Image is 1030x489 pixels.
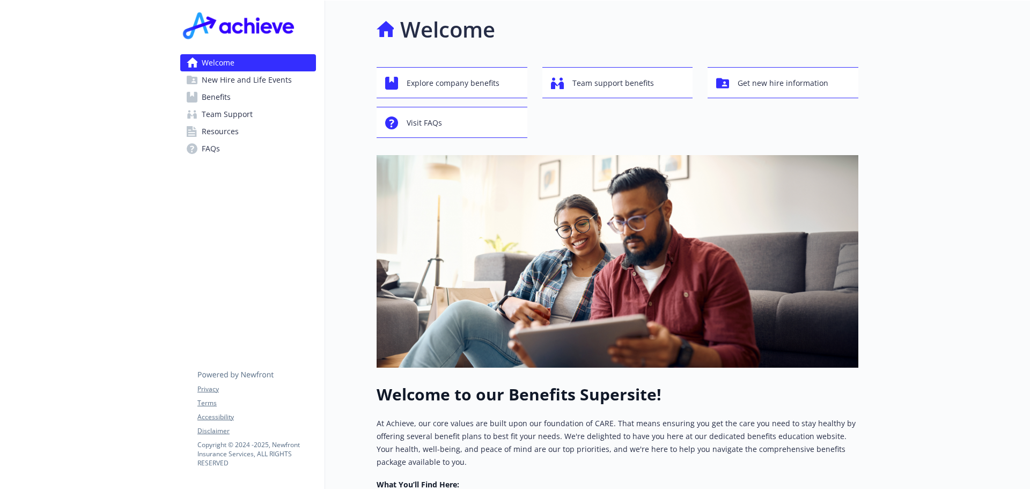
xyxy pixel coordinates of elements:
span: Team support benefits [572,73,654,93]
h1: Welcome [400,13,495,46]
span: Get new hire information [738,73,828,93]
h1: Welcome to our Benefits Supersite! [377,385,858,404]
a: FAQs [180,140,316,157]
span: FAQs [202,140,220,157]
p: At Achieve, our core values are built upon our foundation of CARE. That means ensuring you get th... [377,417,858,469]
span: Visit FAQs [407,113,442,133]
a: Welcome [180,54,316,71]
button: Get new hire information [708,67,858,98]
span: Benefits [202,89,231,106]
a: Disclaimer [197,426,315,436]
button: Visit FAQs [377,107,527,138]
a: Terms [197,398,315,408]
a: New Hire and Life Events [180,71,316,89]
span: Explore company benefits [407,73,499,93]
img: overview page banner [377,155,858,368]
span: Resources [202,123,239,140]
button: Explore company benefits [377,67,527,98]
a: Team Support [180,106,316,123]
span: Welcome [202,54,234,71]
span: Team Support [202,106,253,123]
p: Copyright © 2024 - 2025 , Newfront Insurance Services, ALL RIGHTS RESERVED [197,440,315,468]
span: New Hire and Life Events [202,71,292,89]
a: Accessibility [197,412,315,422]
button: Team support benefits [542,67,693,98]
a: Benefits [180,89,316,106]
a: Privacy [197,384,315,394]
a: Resources [180,123,316,140]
